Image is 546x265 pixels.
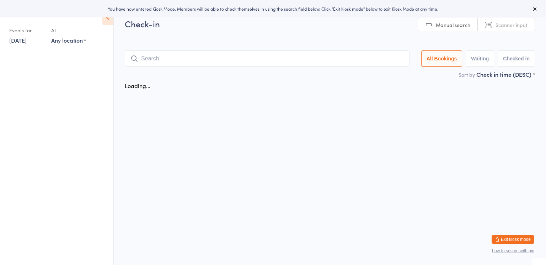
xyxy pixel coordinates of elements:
button: Checked in [498,50,535,67]
div: Any location [51,36,86,44]
div: You have now entered Kiosk Mode. Members will be able to check themselves in using the search fie... [11,6,535,12]
h2: Check-in [125,18,535,29]
label: Sort by [459,71,475,78]
button: how to secure with pin [492,248,534,253]
a: [DATE] [9,36,27,44]
div: Loading... [125,82,150,90]
div: Check in time (DESC) [476,70,535,78]
button: All Bookings [421,50,462,67]
span: Manual search [436,21,470,28]
div: At [51,25,86,36]
div: Events for [9,25,44,36]
input: Search [125,50,409,67]
span: Scanner input [496,21,528,28]
button: Waiting [466,50,494,67]
button: Exit kiosk mode [492,235,534,244]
